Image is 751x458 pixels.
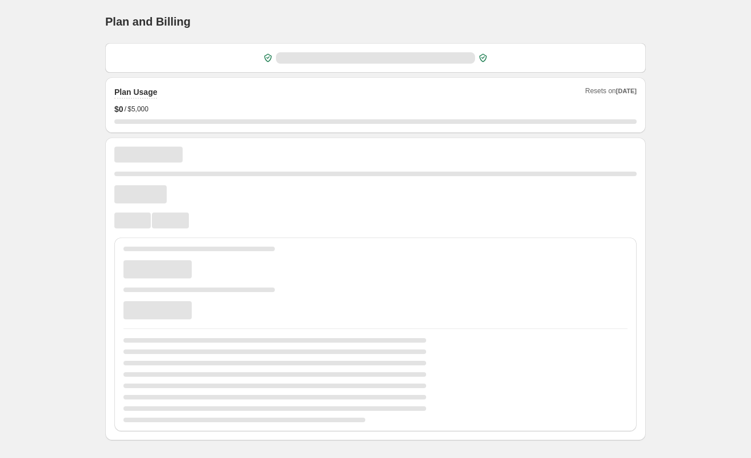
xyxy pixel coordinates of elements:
[114,103,123,115] span: $ 0
[114,103,637,115] div: /
[127,105,148,114] span: $5,000
[616,88,637,94] span: [DATE]
[585,86,637,99] span: Resets on
[105,15,191,28] h1: Plan and Billing
[114,86,157,98] h2: Plan Usage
